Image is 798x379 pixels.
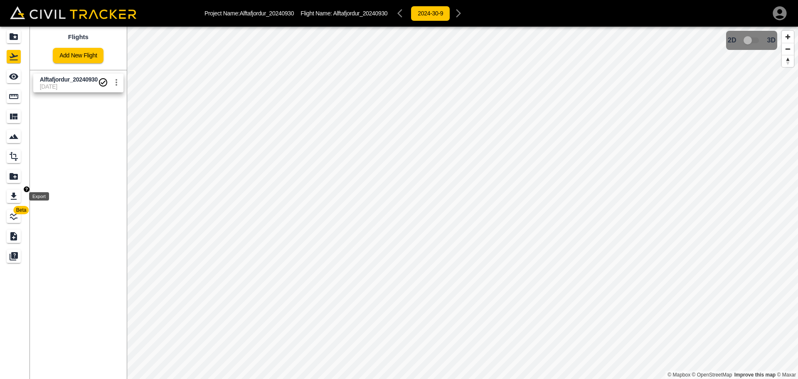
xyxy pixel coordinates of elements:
span: 2D [728,37,736,44]
button: Zoom in [782,31,794,43]
span: 3D model not uploaded yet [740,32,764,48]
p: Flight Name: [300,10,387,17]
a: Mapbox [667,372,690,378]
canvas: Map [127,27,798,379]
button: 2024-30-9 [411,6,450,21]
div: Export [29,192,49,201]
span: Alftafjordur_20240930 [333,10,387,17]
a: Maxar [777,372,796,378]
button: Reset bearing to north [782,55,794,67]
button: Zoom out [782,43,794,55]
a: Map feedback [734,372,776,378]
span: 3D [767,37,776,44]
a: OpenStreetMap [692,372,732,378]
p: Project Name: Alftafjordur_20240930 [204,10,294,17]
img: Civil Tracker [10,6,136,19]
